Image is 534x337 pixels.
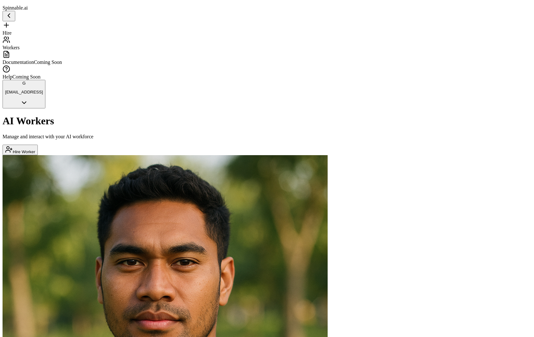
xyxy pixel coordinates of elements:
h1: AI Workers [3,115,531,127]
p: Manage and interact with your AI workforce [3,134,531,140]
p: [EMAIL_ADDRESS] [5,90,43,94]
span: Spinnable [3,5,28,10]
a: Hire Worker [3,149,38,154]
span: Hire [3,30,11,36]
span: Help [3,74,12,79]
span: .ai [23,5,28,10]
span: Documentation [3,59,34,65]
span: Coming Soon [12,74,40,79]
span: Workers [3,45,20,50]
span: G [22,81,25,86]
button: Hire Worker [3,145,38,155]
span: Coming Soon [34,59,62,65]
button: G[EMAIL_ADDRESS] [3,80,45,108]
